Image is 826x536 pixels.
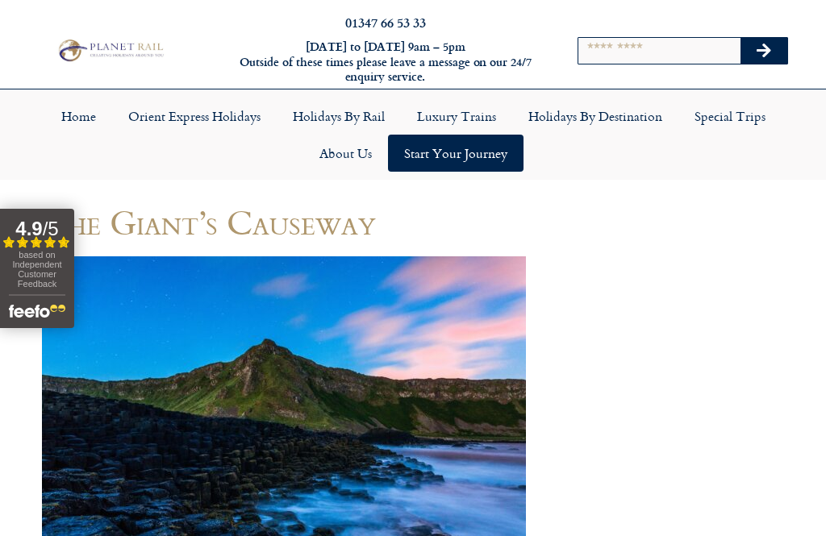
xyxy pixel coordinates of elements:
a: Special Trips [678,98,782,135]
a: Orient Express Holidays [112,98,277,135]
h6: [DATE] to [DATE] 9am – 5pm Outside of these times please leave a message on our 24/7 enquiry serv... [224,39,547,85]
a: Start your Journey [388,135,524,172]
a: Luxury Trains [401,98,512,135]
a: Holidays by Destination [512,98,678,135]
a: Holidays by Rail [277,98,401,135]
img: Planet Rail Train Holidays Logo [54,37,166,64]
button: Search [740,38,787,64]
a: About Us [303,135,388,172]
a: Home [45,98,112,135]
nav: Menu [8,98,818,172]
h1: The Giant’s Causeway [42,203,526,241]
a: 01347 66 53 33 [345,13,426,31]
